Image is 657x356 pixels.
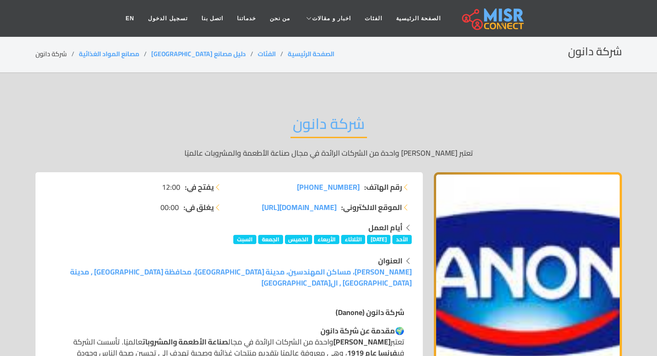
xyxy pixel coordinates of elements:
span: الثلاثاء [341,235,366,244]
span: [PHONE_NUMBER] [297,180,360,194]
a: من نحن [263,10,297,27]
span: الجمعة [258,235,283,244]
span: 12:00 [162,181,180,193]
a: اتصل بنا [195,10,230,27]
span: اخبار و مقالات [312,14,351,23]
strong: أيام العمل [368,221,402,234]
a: EN [119,10,142,27]
a: [PHONE_NUMBER] [297,181,360,193]
a: تسجيل الدخول [141,10,194,27]
h2: شركة دانون [568,45,622,58]
strong: الموقع الالكتروني: [341,202,402,213]
a: مصانع المواد الغذائية [79,48,139,60]
a: الصفحة الرئيسية [389,10,448,27]
p: تعتبر [PERSON_NAME] واحدة من الشركات الرائدة في مجال صناعة الأطعمة والمشروبات عالميًا [36,147,622,158]
a: دليل مصانع [GEOGRAPHIC_DATA] [151,48,246,60]
strong: صناعة الأطعمة والمشروبات [142,335,228,349]
span: 00:00 [160,202,179,213]
strong: العنوان [378,254,402,268]
span: الخميس [285,235,313,244]
strong: شركة دانون (Danone) [336,305,404,319]
a: خدماتنا [230,10,263,27]
span: [DOMAIN_NAME][URL] [262,200,337,214]
strong: يفتح في: [185,181,214,193]
span: الأربعاء [314,235,339,244]
a: [PERSON_NAME]، مساكن المهندسين، مدينة [GEOGRAPHIC_DATA]، محافظة [GEOGRAPHIC_DATA]‬ , مدينة [GEOGR... [70,265,412,290]
strong: يغلق في: [183,202,214,213]
a: الصفحة الرئيسية [288,48,334,60]
strong: [PERSON_NAME] [333,335,391,349]
span: [DATE] [367,235,391,244]
a: اخبار و مقالات [297,10,358,27]
a: الفئات [258,48,276,60]
strong: رقم الهاتف: [364,181,402,193]
a: [DOMAIN_NAME][URL] [262,202,337,213]
span: السبت [233,235,256,244]
li: شركة دانون [36,49,79,59]
strong: مقدمة عن شركة دانون [320,324,395,338]
a: الفئات [358,10,389,27]
span: الأحد [392,235,412,244]
img: main.misr_connect [462,7,524,30]
h2: شركة دانون [290,115,367,138]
